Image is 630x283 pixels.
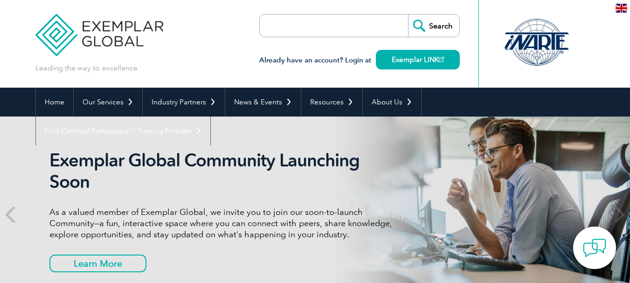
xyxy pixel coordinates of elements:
h2: Exemplar Global Community Launching Soon [49,150,399,193]
a: Industry Partners [143,88,225,117]
p: Leading the way to excellence [35,63,138,73]
a: Learn More [49,255,146,272]
h3: Already have an account? Login at [259,55,460,66]
a: Home [36,88,73,117]
img: en [616,4,627,13]
input: Search [408,14,459,37]
p: As a valued member of Exemplar Global, we invite you to join our soon-to-launch Community—a fun, ... [49,207,399,240]
a: Exemplar LINK [376,50,460,69]
a: About Us [363,88,421,117]
a: Find Certified Professional / Training Provider [36,117,210,145]
a: Resources [301,88,362,117]
img: contact-chat.png [583,236,606,260]
a: News & Events [225,88,301,117]
img: open_square.png [439,57,444,62]
a: Our Services [74,88,142,117]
